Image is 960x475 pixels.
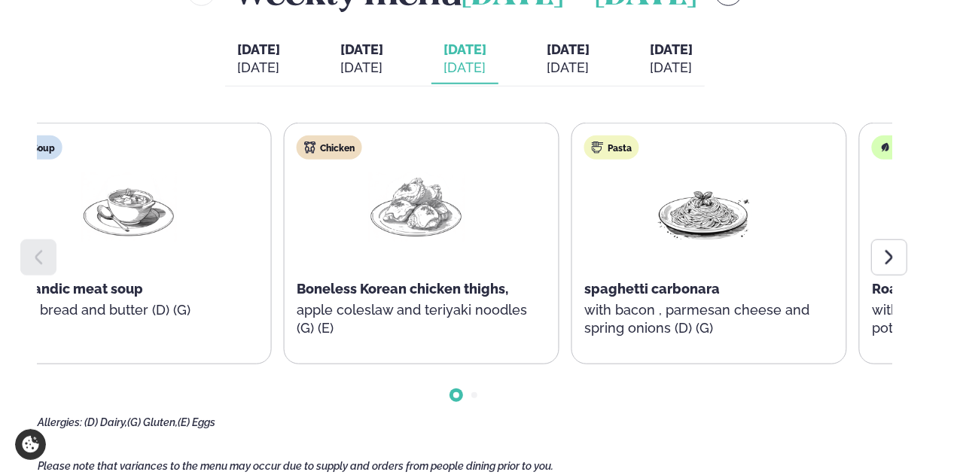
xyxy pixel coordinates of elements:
img: Vegan.svg [879,142,891,154]
span: (G) Gluten, [127,416,178,428]
p: apple coleslaw and teriyaki noodles (G) (E) [297,301,536,337]
span: Go to slide 2 [471,392,477,398]
button: [DATE] [DATE] [225,35,292,84]
img: Spagetti.png [656,172,752,242]
div: Pasta [584,135,639,160]
button: [DATE] [DATE] [431,35,498,84]
div: [DATE] [547,59,590,77]
span: [DATE] [340,41,383,57]
img: pasta.svg [592,142,604,154]
span: [DATE] [237,41,280,57]
img: Chicken-thighs.png [368,172,465,242]
span: spaghetti carbonara [584,281,720,297]
div: [DATE] [650,59,693,77]
span: (D) Dairy, [84,416,127,428]
span: [DATE] [547,41,590,57]
div: [DATE] [443,59,486,77]
span: Boneless Korean chicken thighs, [297,281,508,297]
img: Soup.png [81,172,177,242]
span: Allergies: [38,416,82,428]
span: Icelandic meat soup [9,281,143,297]
span: (E) Eggs [178,416,215,428]
img: chicken.svg [304,142,316,154]
p: with bacon , parmesan cheese and spring onions (D) (G) [584,301,824,337]
p: with bread and butter (D) (G) [9,301,248,319]
span: [DATE] [650,41,693,57]
button: [DATE] [DATE] [638,35,705,84]
div: [DATE] [340,59,383,77]
button: [DATE] [DATE] [328,35,395,84]
span: Go to slide 1 [453,392,459,398]
div: Chicken [297,135,362,160]
span: Please note that variances to the menu may occur due to supply and orders from people dining prio... [38,460,553,472]
div: Soup [9,135,62,160]
a: Cookie settings [15,429,46,460]
span: [DATE] [443,41,486,59]
div: Vegan [872,135,930,160]
div: [DATE] [237,59,280,77]
button: [DATE] [DATE] [535,35,602,84]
